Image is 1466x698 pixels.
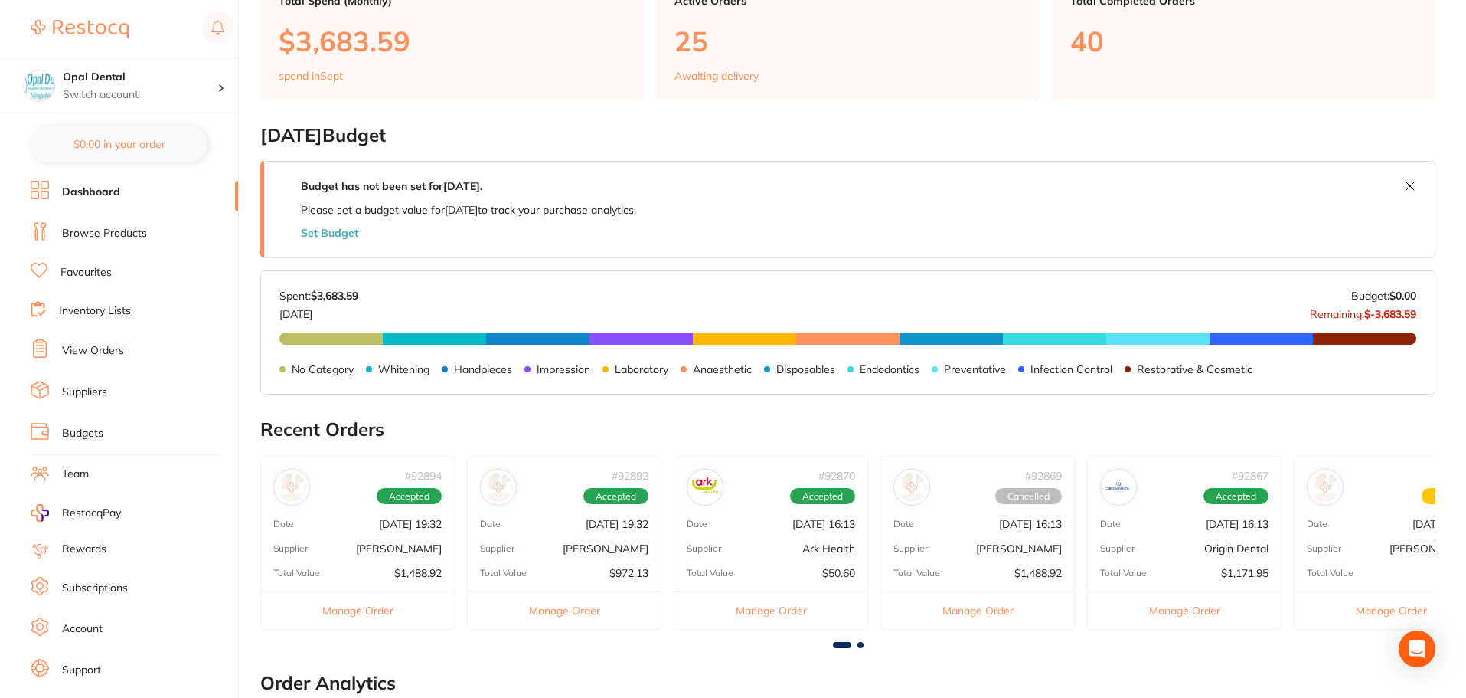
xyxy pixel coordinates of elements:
p: Supplier [273,543,308,554]
p: Whitening [378,363,429,375]
img: Opal Dental [24,70,54,101]
a: Support [62,663,101,678]
p: Awaiting delivery [674,70,759,82]
a: Dashboard [62,185,120,200]
p: Impression [537,363,590,375]
p: Spent: [279,290,358,302]
img: Restocq Logo [31,20,129,38]
a: Inventory Lists [59,303,131,319]
button: Set Budget [301,227,358,239]
a: Rewards [62,542,106,557]
p: [PERSON_NAME] [976,542,1062,555]
img: Henry Schein Halas [1311,473,1340,502]
button: Manage Order [881,591,1074,629]
p: Date [273,519,294,529]
strong: Budget has not been set for [DATE] . [301,179,482,193]
p: [DATE] 19:32 [586,518,648,530]
p: [PERSON_NAME] [563,542,648,555]
strong: $-3,683.59 [1364,307,1416,321]
img: Adam Dental [484,473,513,502]
img: Henry Schein Halas [277,473,306,502]
img: RestocqPay [31,504,49,522]
button: Manage Order [674,591,867,629]
p: Ark Health [802,542,855,555]
p: [DATE] 16:13 [792,518,855,530]
span: Cancelled [995,488,1062,505]
a: Team [62,467,89,482]
strong: $3,683.59 [311,289,358,303]
a: Budgets [62,426,103,441]
img: Origin Dental [1104,473,1133,502]
p: # 92869 [1025,470,1062,482]
p: spend in Sept [279,70,343,82]
button: Manage Order [468,591,661,629]
h4: Opal Dental [63,70,217,85]
h2: Order Analytics [260,673,1435,694]
p: # 92894 [405,470,442,482]
a: RestocqPay [31,504,121,522]
p: $1,171.95 [1221,567,1268,579]
p: Supplier [480,543,514,554]
p: Anaesthetic [693,363,752,375]
p: $972.13 [609,567,648,579]
a: Account [62,621,103,637]
div: Open Intercom Messenger [1399,631,1435,667]
p: Budget: [1351,290,1416,302]
p: Date [687,519,707,529]
p: Supplier [1307,543,1341,554]
p: Supplier [893,543,928,554]
span: Accepted [1203,488,1268,505]
span: Accepted [583,488,648,505]
p: Total Value [1307,568,1353,578]
a: Browse Products [62,226,147,241]
p: $50.60 [822,567,855,579]
p: Total Value [893,568,940,578]
p: 25 [674,25,1021,57]
button: $0.00 in your order [31,126,207,162]
p: Date [1100,519,1121,529]
p: Total Value [687,568,733,578]
p: # 92870 [818,470,855,482]
p: $1,488.92 [394,567,442,579]
p: Infection Control [1030,363,1112,375]
p: Disposables [776,363,835,375]
h2: [DATE] Budget [260,125,1435,146]
p: Endodontics [860,363,919,375]
img: Henry Schein Halas [897,473,926,502]
a: Favourites [60,265,112,280]
p: 40 [1070,25,1417,57]
a: Subscriptions [62,581,128,596]
span: Accepted [377,488,442,505]
a: View Orders [62,343,124,359]
p: [DATE] 16:13 [999,518,1062,530]
span: RestocqPay [62,506,121,521]
p: Origin Dental [1204,542,1268,555]
h2: Recent Orders [260,419,1435,441]
p: # 92892 [612,470,648,482]
p: [DATE] 19:32 [379,518,442,530]
p: Please set a budget value for [DATE] to track your purchase analytics. [301,204,636,216]
p: Handpieces [454,363,512,375]
p: Total Value [480,568,527,578]
img: Ark Health [691,473,720,502]
p: Total Value [1100,568,1147,578]
a: Restocq Logo [31,11,129,47]
p: Total Value [273,568,320,578]
p: Remaining: [1310,302,1416,320]
p: Supplier [687,543,721,554]
p: No Category [292,363,354,375]
p: [PERSON_NAME] [356,542,442,555]
p: Preventative [944,363,1006,375]
p: Switch account [63,87,217,103]
p: $3,683.59 [279,25,625,57]
p: Supplier [1100,543,1135,554]
a: Suppliers [62,385,107,400]
p: [DATE] [279,302,358,320]
p: # 92867 [1232,470,1268,482]
p: Restorative & Cosmetic [1137,363,1252,375]
span: Accepted [790,488,855,505]
button: Manage Order [1088,591,1281,629]
p: $1,488.92 [1014,567,1062,579]
p: [DATE] 16:13 [1206,518,1268,530]
p: Laboratory [615,363,668,375]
